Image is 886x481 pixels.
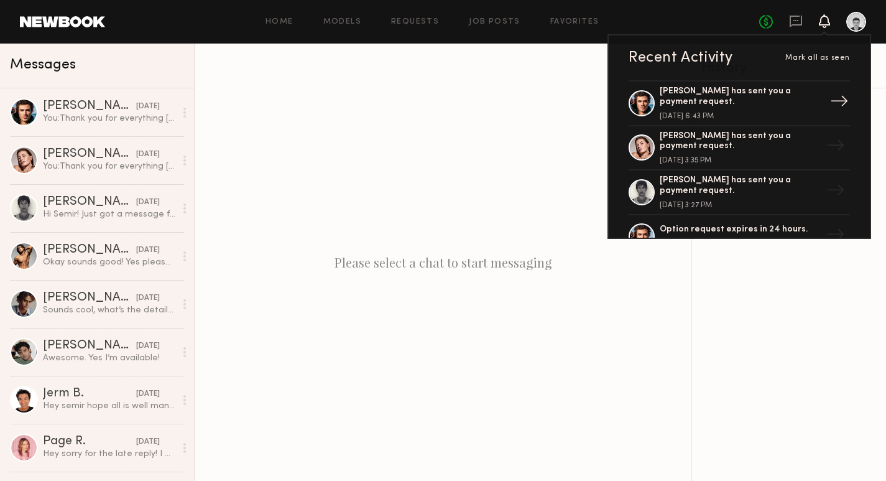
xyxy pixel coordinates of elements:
a: Favorites [550,18,599,26]
div: [DATE] [136,388,160,400]
div: Hi Semir! Just got a message from NewBook saying I logged my hours incorrectly. Accidentally adde... [43,208,175,220]
a: Models [323,18,361,26]
div: → [821,131,850,164]
div: Awesome. Yes I’m available! [43,352,175,364]
div: [DATE] [136,245,160,256]
div: Page R. [43,436,136,448]
div: [DATE] 6:43 PM [660,113,821,120]
div: Please select a chat to start messaging [195,44,691,481]
div: You: Thank you for everything [PERSON_NAME]! Was great having you. Hope to do more in the future [43,161,175,172]
div: [DATE] 3:27 PM [660,202,821,209]
a: Option request expires in 24 hours.→ [629,215,850,259]
div: You: Thank you for everything [PERSON_NAME]! Was great having you. Hope to do more in the future [43,113,175,124]
a: Home [265,18,293,26]
div: [PERSON_NAME] [43,196,136,208]
a: [PERSON_NAME] has sent you a payment request.[DATE] 3:27 PM→ [629,170,850,215]
a: Requests [391,18,439,26]
div: Option request expires in 24 hours. [660,225,821,235]
div: [DATE] [136,197,160,208]
div: [PERSON_NAME] [43,100,136,113]
div: Hey semir hope all is well man Just checking in to see if you have any shoots coming up. Since we... [43,400,175,412]
div: Sounds cool, what’s the details ? [43,304,175,316]
div: [DATE] [136,340,160,352]
a: Job Posts [469,18,520,26]
div: Jerm B. [43,388,136,400]
div: → [821,176,850,208]
span: Mark all as seen [785,54,850,62]
div: [PERSON_NAME] has sent you a payment request. [660,131,821,152]
div: [DATE] [136,292,160,304]
div: → [825,87,854,119]
div: Okay sounds good! Yes please let me know soon as you can if you’ll be booking me so i can get a c... [43,256,175,268]
div: [PERSON_NAME] has sent you a payment request. [660,86,821,108]
div: → [821,220,850,253]
div: [PERSON_NAME] [43,148,136,161]
div: [PERSON_NAME] [43,292,136,304]
div: [DATE] 3:35 PM [660,157,821,164]
div: [PERSON_NAME] has sent you a payment request. [660,175,821,197]
a: [PERSON_NAME] has sent you a payment request.[DATE] 3:35 PM→ [629,126,850,171]
div: [PERSON_NAME] [43,244,136,256]
div: [DATE] [136,149,160,161]
div: Hey sorry for the late reply! I was out of town working. If you have any other upcoming projects ... [43,448,175,460]
a: [PERSON_NAME] has sent you a payment request.[DATE] 6:43 PM→ [629,80,850,126]
div: [DATE] [136,101,160,113]
div: [PERSON_NAME] [43,340,136,352]
span: Messages [10,58,76,72]
div: Recent Activity [629,50,733,65]
div: [DATE] [136,436,160,448]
